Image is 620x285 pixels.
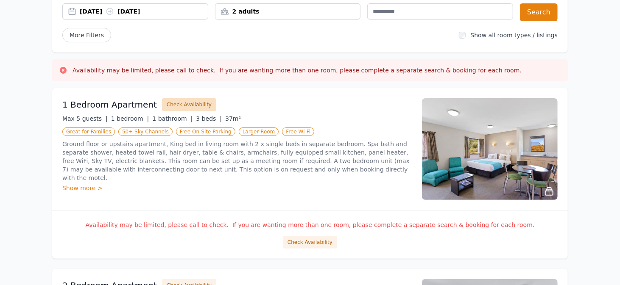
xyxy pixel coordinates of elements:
[62,140,412,182] p: Ground floor or upstairs apartment, King bed in living room with 2 x single beds in separate bedr...
[62,221,558,229] p: Availability may be limited, please call to check. If you are wanting more than one room, please ...
[62,184,412,192] div: Show more >
[80,7,208,16] div: [DATE] [DATE]
[215,7,360,16] div: 2 adults
[471,32,558,39] label: Show all room types / listings
[239,127,279,136] span: Larger Room
[176,127,235,136] span: Free On-Site Parking
[62,28,111,42] span: More Filters
[62,115,108,122] span: Max 5 guests |
[111,115,149,122] span: 1 bedroom |
[520,3,558,21] button: Search
[152,115,193,122] span: 1 bathroom |
[196,115,222,122] span: 3 beds |
[62,99,157,111] h3: 1 Bedroom Apartment
[118,127,173,136] span: 50+ Sky Channels
[282,127,314,136] span: Free Wi-Fi
[225,115,241,122] span: 37m²
[283,236,337,249] button: Check Availability
[162,98,216,111] button: Check Availability
[73,66,522,75] h3: Availability may be limited, please call to check. If you are wanting more than one room, please ...
[62,127,115,136] span: Great for Families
